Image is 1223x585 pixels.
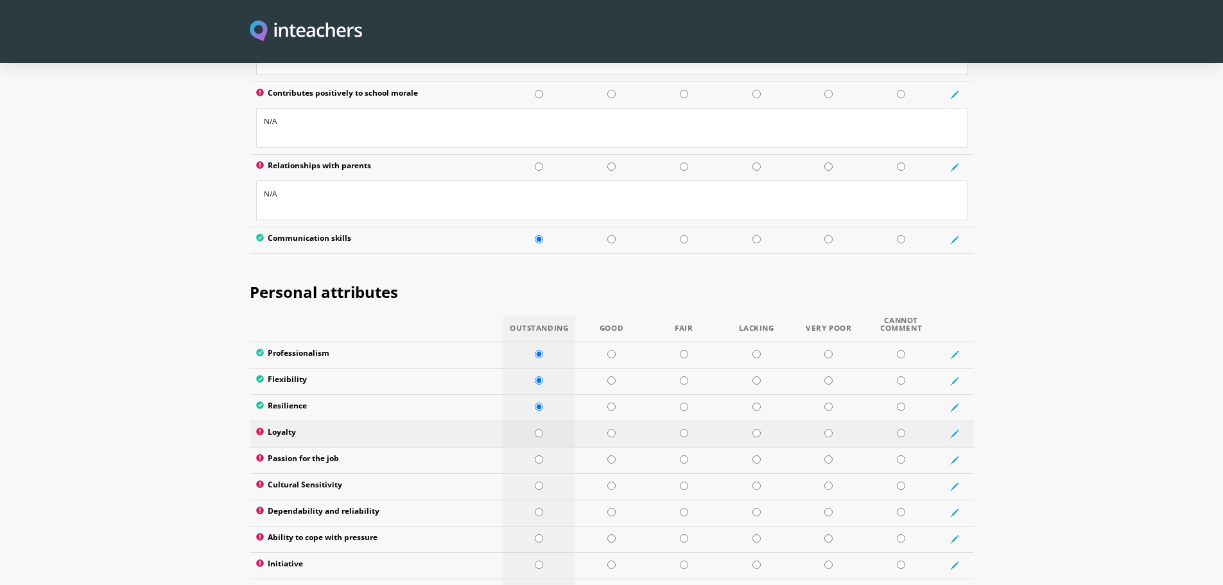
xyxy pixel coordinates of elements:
[256,559,497,572] label: Initiative
[250,21,363,43] img: Inteachers
[865,317,937,342] th: Cannot Comment
[250,281,398,302] span: Personal attributes
[256,234,497,247] label: Communication skills
[648,317,720,342] th: Fair
[256,401,497,414] label: Resilience
[250,21,363,43] a: Visit this site's homepage
[792,317,865,342] th: Very Poor
[720,317,793,342] th: Lacking
[256,349,497,362] label: Professionalism
[256,507,497,520] label: Dependability and reliability
[256,161,497,174] label: Relationships with parents
[256,454,497,467] label: Passion for the job
[256,533,497,546] label: Ability to cope with pressure
[256,89,497,101] label: Contributes positively to school morale
[575,317,648,342] th: Good
[256,428,497,441] label: Loyalty
[503,317,575,342] th: Outstanding
[256,375,497,388] label: Flexibility
[256,480,497,493] label: Cultural Sensitivity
